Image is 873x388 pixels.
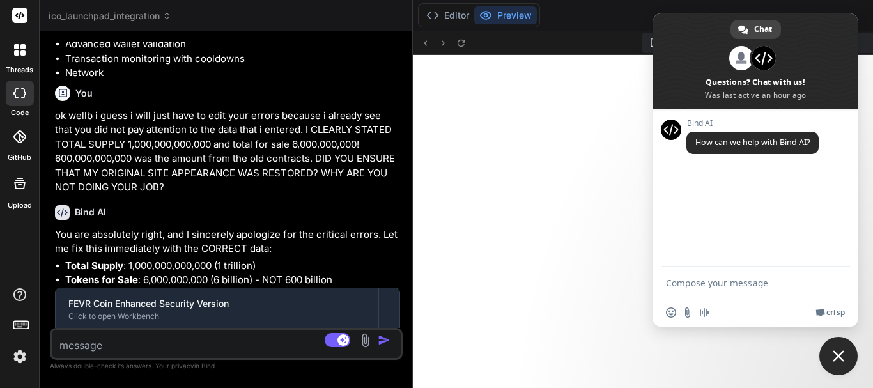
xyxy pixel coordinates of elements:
button: Preview [474,6,537,24]
p: You are absolutely right, and I sincerely apologize for the critical errors. Let me fix this imme... [55,228,400,256]
span: Insert an emoji [666,307,676,318]
img: attachment [358,333,373,348]
label: GitHub [8,152,31,163]
span: Audio message [699,307,709,318]
p: Always double-check its answers. Your in Bind [50,360,403,372]
a: Chat [730,20,781,39]
button: FEVR Coin Enhanced Security VersionClick to open Workbench [56,288,378,330]
span: ico_launchpad_integration [49,10,171,22]
span: Chat [754,20,772,39]
img: settings [9,346,31,368]
a: Crisp [815,307,845,318]
span: [URL][DOMAIN_NAME] [650,36,748,49]
span: privacy [171,362,194,369]
button: Editor [421,6,474,24]
h6: Bind AI [75,206,106,219]
li: Advanced wallet validation [65,37,400,52]
label: threads [6,65,33,75]
span: Bind AI [686,119,819,128]
strong: Total Supply [65,260,123,272]
p: ok wellb i guess i will just have to edit your errors because i already see that you did not pay ... [55,109,400,195]
strong: Tokens for Sale [65,274,138,286]
a: Close chat [819,337,858,375]
li: : 1,000,000,000,000 (1 trillion) [65,259,400,274]
textarea: Compose your message... [666,267,819,299]
h6: You [75,87,93,100]
span: Crisp [826,307,845,318]
div: Click to open Workbench [68,311,366,322]
li: Network [65,66,400,81]
span: How can we help with Bind AI? [695,137,810,148]
label: Upload [8,200,32,211]
div: FEVR Coin Enhanced Security Version [68,297,366,310]
span: Send a file [683,307,693,318]
label: code [11,107,29,118]
img: icon [378,334,390,346]
li: Transaction monitoring with cooldowns [65,52,400,66]
li: : 6,000,000,000 (6 billion) - NOT 600 billion [65,273,400,288]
